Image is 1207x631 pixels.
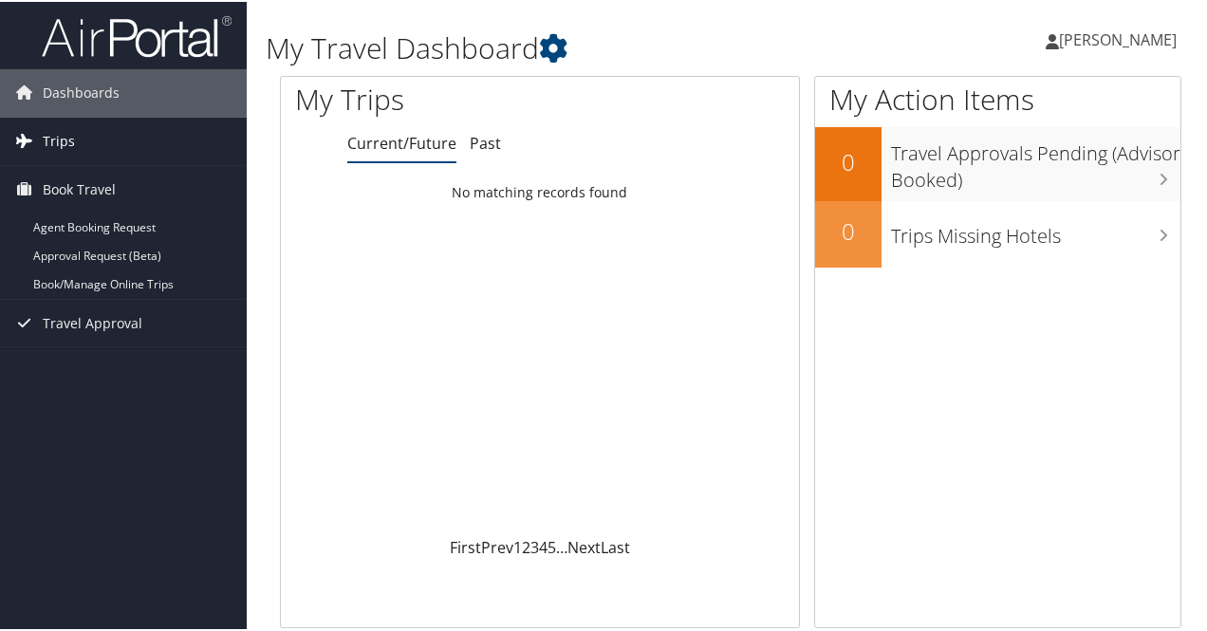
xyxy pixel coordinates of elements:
[548,535,556,556] a: 5
[1059,28,1177,48] span: [PERSON_NAME]
[481,535,513,556] a: Prev
[43,67,120,115] span: Dashboards
[42,12,232,57] img: airportal-logo.png
[347,131,456,152] a: Current/Future
[530,535,539,556] a: 3
[43,164,116,212] span: Book Travel
[815,78,1180,118] h1: My Action Items
[522,535,530,556] a: 2
[601,535,630,556] a: Last
[281,174,799,208] td: No matching records found
[567,535,601,556] a: Next
[891,129,1180,192] h3: Travel Approvals Pending (Advisor Booked)
[539,535,548,556] a: 4
[43,116,75,163] span: Trips
[815,144,882,176] h2: 0
[556,535,567,556] span: …
[43,298,142,345] span: Travel Approval
[815,125,1180,198] a: 0Travel Approvals Pending (Advisor Booked)
[1046,9,1196,66] a: [PERSON_NAME]
[295,78,568,118] h1: My Trips
[450,535,481,556] a: First
[266,27,885,66] h1: My Travel Dashboard
[891,212,1180,248] h3: Trips Missing Hotels
[815,213,882,246] h2: 0
[815,199,1180,266] a: 0Trips Missing Hotels
[470,131,501,152] a: Past
[513,535,522,556] a: 1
